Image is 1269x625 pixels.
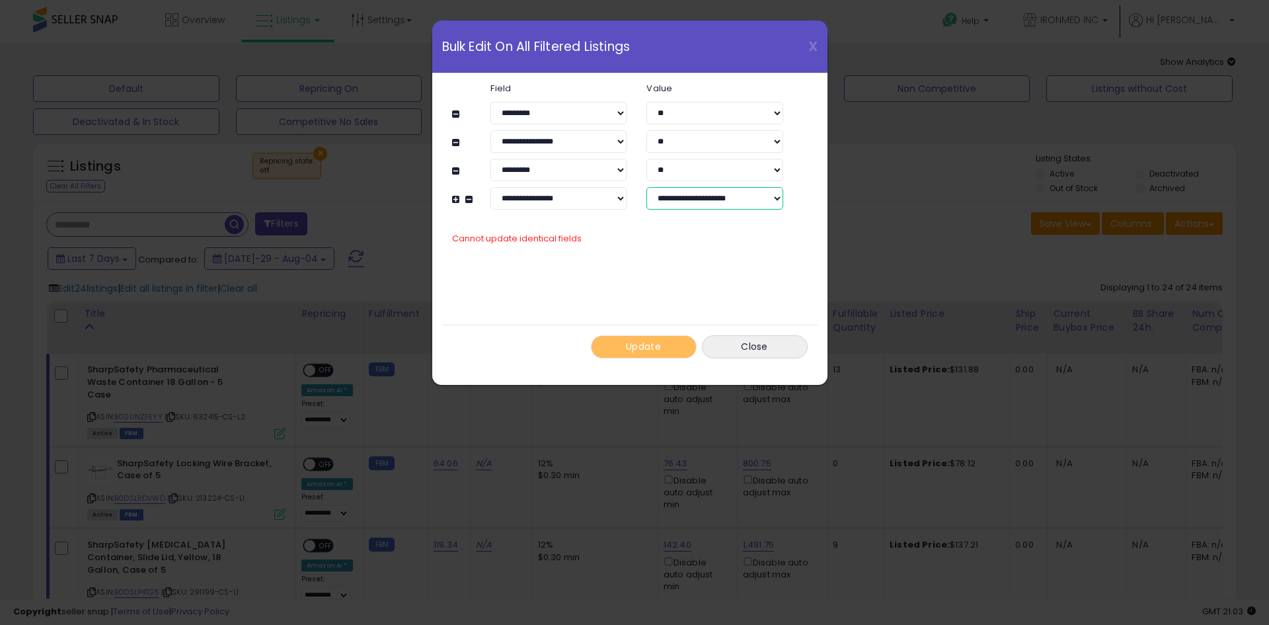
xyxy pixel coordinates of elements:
[702,335,808,358] button: Close
[626,340,661,353] span: Update
[442,40,631,53] span: Bulk Edit On All Filtered Listings
[481,84,636,93] label: Field
[636,84,792,93] label: Value
[808,37,818,56] span: X
[452,232,582,245] span: Cannot update identical fields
